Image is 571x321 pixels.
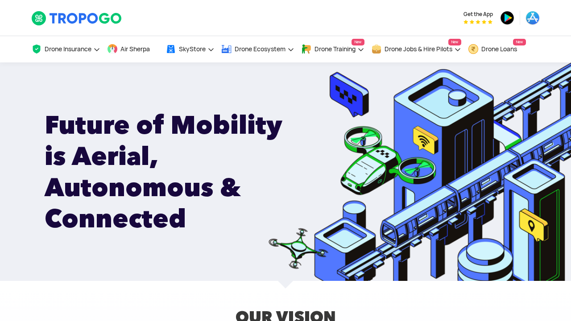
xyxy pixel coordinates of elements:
img: ic_playstore.png [500,11,514,25]
img: TropoGo Logo [31,11,123,26]
span: New [513,39,526,45]
span: Drone Training [314,45,356,53]
h1: Future of Mobility is Aerial, Autonomous & Connected [45,109,309,234]
a: Drone Jobs & Hire PilotsNew [371,36,461,62]
a: Drone TrainingNew [301,36,364,62]
a: Drone LoansNew [468,36,526,62]
img: App Raking [463,20,492,24]
span: SkyStore [179,45,206,53]
span: Get the App [463,11,493,18]
span: New [448,39,461,45]
a: Air Sherpa [107,36,159,62]
span: Air Sherpa [120,45,150,53]
span: Drone Loans [481,45,517,53]
span: New [352,39,364,45]
span: Drone Jobs & Hire Pilots [385,45,452,53]
a: Drone Insurance [31,36,100,62]
span: Drone Ecosystem [235,45,285,53]
a: Drone Ecosystem [221,36,294,62]
img: ic_appstore.png [525,11,540,25]
a: SkyStore [166,36,215,62]
span: Drone Insurance [45,45,91,53]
